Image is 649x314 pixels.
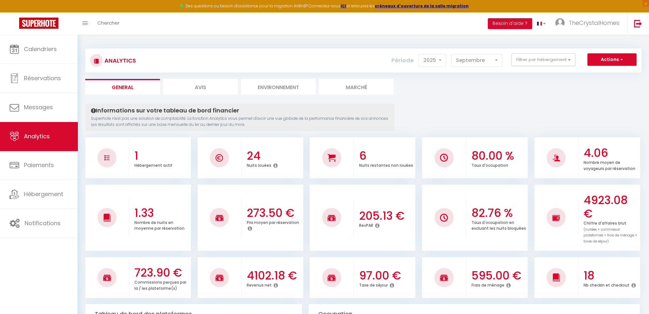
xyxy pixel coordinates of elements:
img: ... [555,18,565,28]
button: Actions [587,53,637,66]
p: Chiffre d'affaires brut [584,219,637,244]
a: Chercher [93,12,124,35]
label: Période [391,53,414,67]
p: Superhote n'est pas une solution de comptabilité. La fonction Analytics vous permet d'avoir une v... [91,116,389,128]
p: Nuits restantes non louées [359,161,413,168]
span: Notifications [25,219,61,227]
p: Taxe de séjour [359,281,388,288]
span: Calendriers [24,45,57,53]
a: créneaux d'ouverture de la salle migration [375,3,469,9]
span: (nuitées + commission plateformes + frais de ménage + taxes de séjour) [584,227,637,244]
li: Environnement [241,79,316,95]
p: Revenus net [247,281,272,288]
span: Paiements [24,161,54,169]
p: Frais de ménage [472,281,504,288]
span: Analytics [24,132,50,140]
p: Taux d'occupation [472,161,508,168]
h3: 1 [134,149,189,163]
p: Nuits louées [247,161,271,168]
button: Besoin d'aide ? [488,18,532,29]
button: Filtrer par hébergement [511,53,575,66]
h3: 24 [247,149,302,163]
p: Hébergement actif [134,161,172,168]
img: NO IMAGE [552,214,560,222]
h3: 80.00 % [472,149,526,163]
h3: 97.00 € [359,269,414,282]
a: ... TheCrystalHomes [550,12,627,35]
span: Réservations [24,74,61,82]
h3: 4923.08 € [584,194,638,220]
p: Nombre de nuits en moyenne par réservation [134,218,185,231]
li: Marché [319,79,394,95]
h3: 723.90 € [134,266,189,280]
a: ICI [341,3,346,9]
h3: 595.00 € [472,269,526,282]
p: RevPAR [359,221,373,228]
img: NO IMAGE [440,214,448,222]
h3: Analytics [103,53,136,68]
p: Prix moyen par réservation [247,218,299,225]
li: General [85,79,160,95]
p: Commissions perçues par la / les plateforme(s) [134,278,186,291]
img: NO IMAGE [104,155,109,160]
p: Nb checkin et checkout [584,281,630,288]
h4: Informations sur votre tableau de bord financier [91,107,389,114]
h3: 4.06 [584,146,638,160]
span: Chercher [97,19,119,26]
img: Super Booking [19,18,58,29]
img: logout [634,19,642,27]
h3: 18 [584,269,638,282]
span: Messages [24,103,53,111]
h3: 4102.18 € [247,269,302,282]
h3: 205.13 € [359,209,414,223]
p: Taux d'occupation en excluant les nuits bloquées [472,218,526,231]
li: Avis [163,79,238,95]
h3: 1.33 [134,206,189,220]
span: TheCrystalHomes [569,19,619,27]
h3: 82.76 % [472,206,526,220]
span: Hébergement [24,190,63,198]
h3: 273.50 € [247,206,302,220]
p: Nombre moyen de voyageurs par réservation [584,158,635,171]
h3: 6 [359,149,414,163]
